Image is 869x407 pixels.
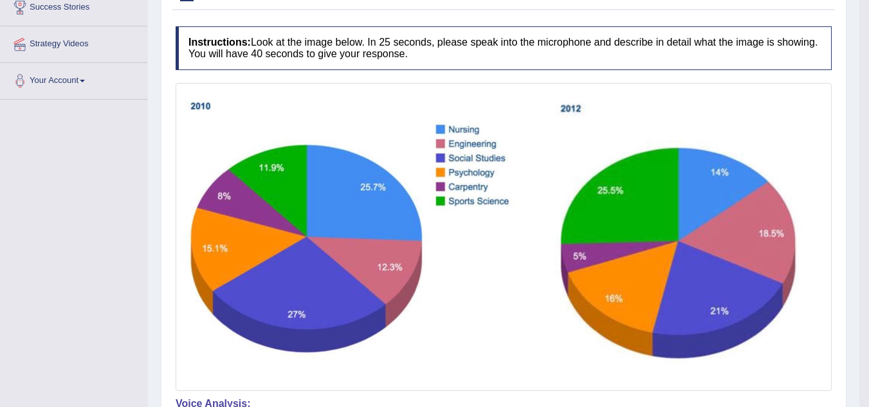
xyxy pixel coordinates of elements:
[1,63,147,95] a: Your Account
[176,26,832,69] h4: Look at the image below. In 25 seconds, please speak into the microphone and describe in detail w...
[188,37,251,48] b: Instructions:
[1,26,147,59] a: Strategy Videos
